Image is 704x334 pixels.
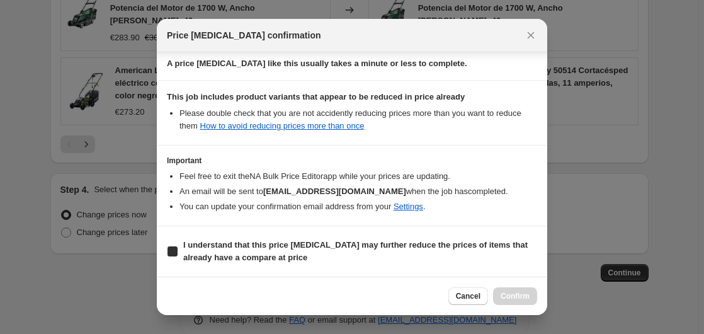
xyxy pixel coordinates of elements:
[179,185,537,198] li: An email will be sent to when the job has completed .
[263,187,406,196] b: [EMAIL_ADDRESS][DOMAIN_NAME]
[183,240,528,262] b: I understand that this price [MEDICAL_DATA] may further reduce the prices of items that already h...
[167,156,537,166] h3: Important
[448,287,488,305] button: Cancel
[394,202,423,211] a: Settings
[167,29,321,42] span: Price [MEDICAL_DATA] confirmation
[179,170,537,183] li: Feel free to exit the NA Bulk Price Editor app while your prices are updating.
[200,121,365,130] a: How to avoid reducing prices more than once
[167,59,467,68] b: A price [MEDICAL_DATA] like this usually takes a minute or less to complete.
[179,200,537,213] li: You can update your confirmation email address from your .
[167,92,465,101] b: This job includes product variants that appear to be reduced in price already
[522,26,540,44] button: Close
[456,291,480,301] span: Cancel
[179,107,537,132] li: Please double check that you are not accidently reducing prices more than you want to reduce them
